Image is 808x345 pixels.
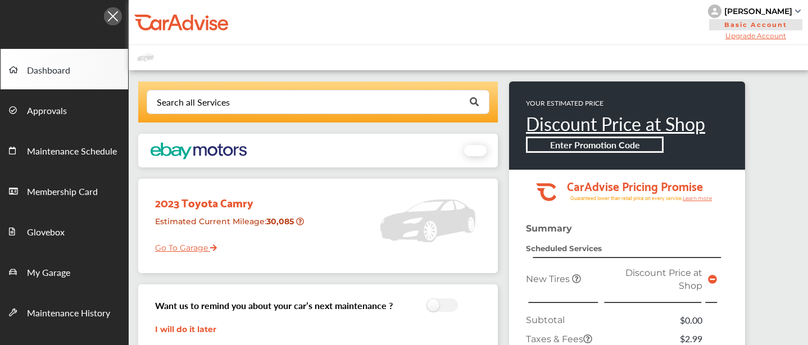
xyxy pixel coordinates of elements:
[526,111,705,137] a: Discount Price at Shop
[27,225,65,240] span: Glovebox
[1,130,128,170] a: Maintenance Schedule
[567,175,703,196] tspan: CarAdvise Pricing Promise
[1,251,128,292] a: My Garage
[795,10,801,13] img: sCxJUJ+qAmfqhQGDUl18vwLg4ZYJ6CxN7XmbOMBAAAAAElFTkSuQmCC
[27,63,70,78] span: Dashboard
[27,144,117,159] span: Maintenance Schedule
[683,195,712,201] tspan: Learn more
[625,267,702,291] span: Discount Price at Shop
[27,306,110,321] span: Maintenance History
[104,7,122,25] img: Icon.5fd9dcc7.svg
[1,170,128,211] a: Membership Card
[1,292,128,332] a: Maintenance History
[601,311,705,329] td: $0.00
[526,244,602,253] strong: Scheduled Services
[526,98,705,108] p: YOUR ESTIMATED PRICE
[380,184,475,257] img: placeholder_car.5a1ece94.svg
[155,299,393,312] h3: Want us to remind you about your car’s next maintenance ?
[157,98,230,107] div: Search all Services
[709,19,802,30] span: Basic Account
[708,4,721,18] img: knH8PDtVvWoAbQRylUukY18CTiRevjo20fAtgn5MLBQj4uumYvk2MzTtcAIzfGAtb1XOLVMAvhLuqoNAbL4reqehy0jehNKdM...
[1,89,128,130] a: Approvals
[526,223,572,234] strong: Summary
[526,274,572,284] span: New Tires
[155,324,216,334] a: I will do it later
[570,194,683,202] tspan: Guaranteed lower than retail price on every service.
[147,184,311,212] div: 2023 Toyota Camry
[550,138,640,151] b: Enter Promotion Code
[27,185,98,199] span: Membership Card
[27,266,70,280] span: My Garage
[523,311,601,329] td: Subtotal
[1,49,128,89] a: Dashboard
[137,51,154,65] img: placeholder_car.fcab19be.svg
[147,234,217,256] a: Go To Garage
[27,104,67,119] span: Approvals
[147,212,311,240] div: Estimated Current Mileage :
[708,31,804,40] span: Upgrade Account
[266,216,296,226] strong: 30,085
[724,6,792,16] div: [PERSON_NAME]
[1,211,128,251] a: Glovebox
[526,334,592,344] span: Taxes & Fees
